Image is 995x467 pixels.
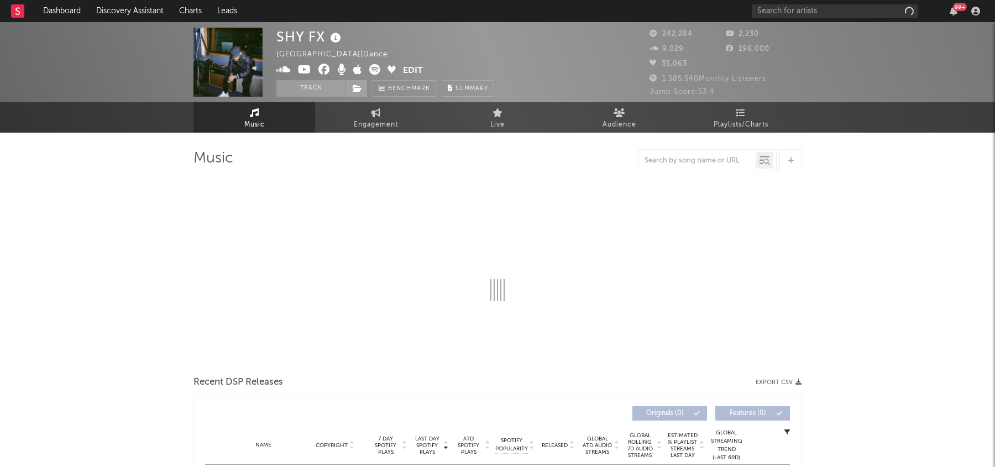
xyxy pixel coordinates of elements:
[193,376,283,389] span: Recent DSP Releases
[582,435,612,455] span: Global ATD Audio Streams
[455,86,488,92] span: Summary
[625,432,655,459] span: Global Rolling 7D Audio Streams
[639,156,756,165] input: Search by song name or URL
[373,80,436,97] a: Benchmark
[442,80,494,97] button: Summary
[714,118,768,132] span: Playlists/Charts
[388,82,430,96] span: Benchmark
[726,30,759,38] span: 2,230
[276,28,344,46] div: SHY FX
[650,30,693,38] span: 242,284
[558,102,680,133] a: Audience
[276,48,400,61] div: [GEOGRAPHIC_DATA] | Dance
[726,45,769,53] span: 196,000
[276,80,345,97] button: Track
[454,435,483,455] span: ATD Spotify Plays
[667,432,698,459] span: Estimated % Playlist Streams Last Day
[710,429,743,462] div: Global Streaming Trend (Last 60D)
[953,3,967,11] div: 99 +
[756,379,802,386] button: Export CSV
[244,118,265,132] span: Music
[403,64,423,78] button: Edit
[193,102,315,133] a: Music
[722,410,773,417] span: Features ( 0 )
[680,102,802,133] a: Playlists/Charts
[227,441,300,449] div: Name
[650,88,714,96] span: Jump Score: 53.4
[715,406,790,421] button: Features(0)
[632,406,707,421] button: Originals(0)
[650,60,687,67] span: 35,063
[490,118,505,132] span: Live
[640,410,690,417] span: Originals ( 0 )
[650,75,766,82] span: 1,385,540 Monthly Listeners
[354,118,398,132] span: Engagement
[950,7,957,15] button: 99+
[316,442,348,449] span: Copyright
[315,102,437,133] a: Engagement
[412,435,442,455] span: Last Day Spotify Plays
[752,4,918,18] input: Search for artists
[495,437,528,453] span: Spotify Popularity
[650,45,684,53] span: 9,029
[437,102,558,133] a: Live
[542,442,568,449] span: Released
[371,435,400,455] span: 7 Day Spotify Plays
[603,118,636,132] span: Audience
